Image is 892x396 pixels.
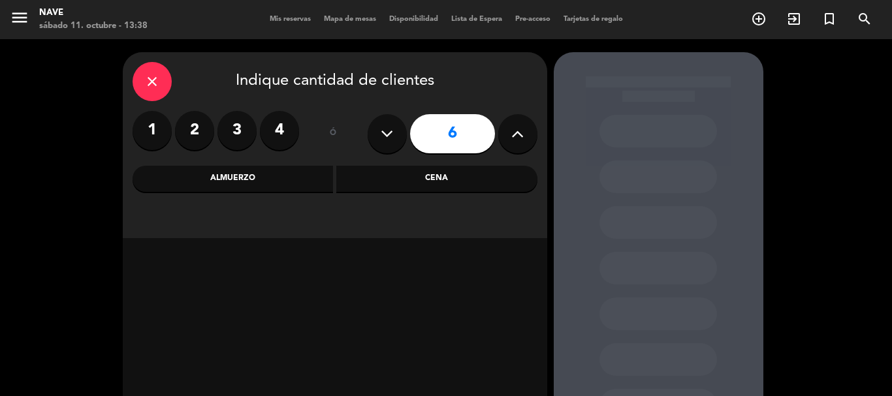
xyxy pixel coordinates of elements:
label: 1 [133,111,172,150]
div: Cena [336,166,537,192]
div: Indique cantidad de clientes [133,62,537,101]
i: close [144,74,160,89]
span: Tarjetas de regalo [557,16,629,23]
button: menu [10,8,29,32]
div: Nave [39,7,148,20]
div: sábado 11. octubre - 13:38 [39,20,148,33]
label: 3 [217,111,257,150]
i: turned_in_not [821,11,837,27]
span: Mapa de mesas [317,16,383,23]
span: Mis reservas [263,16,317,23]
div: Almuerzo [133,166,334,192]
span: Pre-acceso [509,16,557,23]
span: Disponibilidad [383,16,445,23]
label: 2 [175,111,214,150]
div: ó [312,111,355,157]
i: search [857,11,872,27]
label: 4 [260,111,299,150]
i: menu [10,8,29,27]
i: exit_to_app [786,11,802,27]
span: Lista de Espera [445,16,509,23]
i: add_circle_outline [751,11,767,27]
